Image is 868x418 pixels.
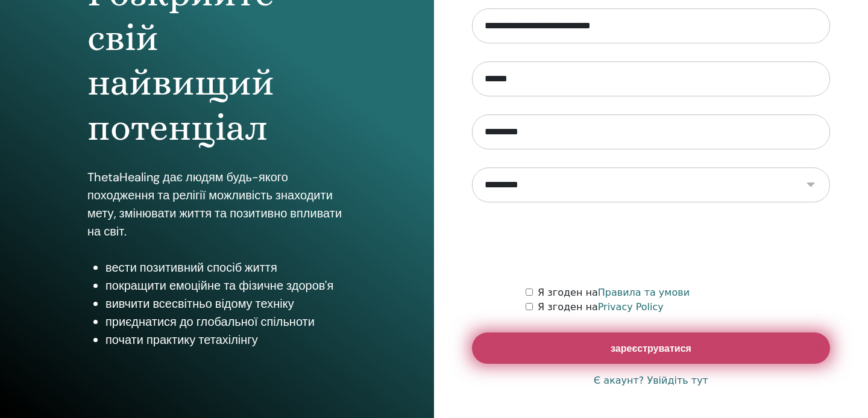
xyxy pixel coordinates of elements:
[105,313,347,331] li: приєднатися до глобальної спільноти
[105,295,347,313] li: вивчити всесвітньо відому техніку
[538,285,690,300] label: Я згоден на
[598,301,664,313] a: Privacy Policy
[105,331,347,349] li: почати практику тетахілінгу
[611,342,691,355] span: зареєструватися
[538,300,664,314] label: Я згоден на
[87,168,347,240] p: ThetaHealing дає людям будь-якого походження та релігії можливість знаходити мету, змінювати житт...
[472,332,830,364] button: зареєструватися
[105,276,347,295] li: покращити емоційне та фізичне здоров'я
[559,220,743,267] iframe: reCAPTCHA
[105,258,347,276] li: вести позитивний спосіб життя
[598,287,690,298] a: Правила та умови
[594,373,708,388] a: Є акаунт? Увійдіть тут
